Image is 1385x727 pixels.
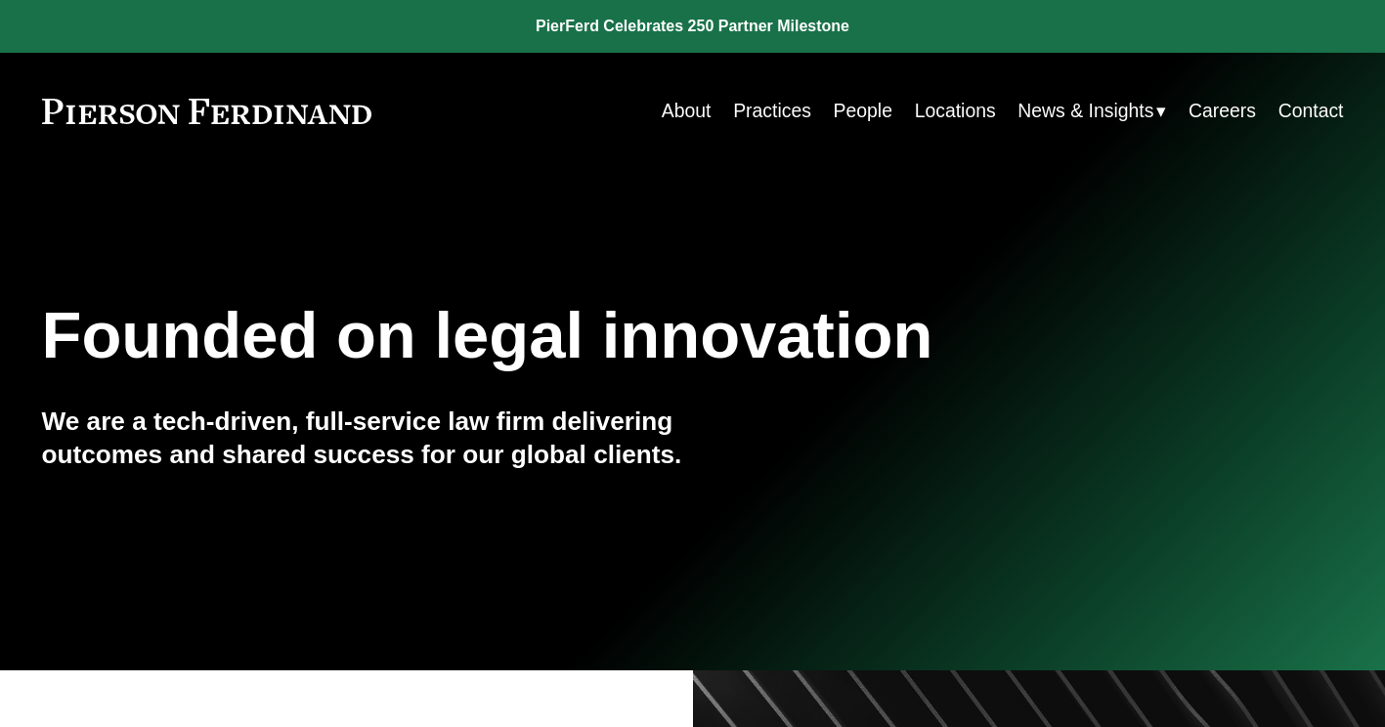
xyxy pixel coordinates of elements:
a: About [662,92,712,130]
h4: We are a tech-driven, full-service law firm delivering outcomes and shared success for our global... [42,406,693,471]
a: Practices [733,92,811,130]
h1: Founded on legal innovation [42,298,1127,373]
a: People [834,92,892,130]
span: News & Insights [1017,94,1153,128]
a: folder dropdown [1017,92,1166,130]
a: Careers [1189,92,1256,130]
a: Contact [1278,92,1344,130]
a: Locations [915,92,996,130]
